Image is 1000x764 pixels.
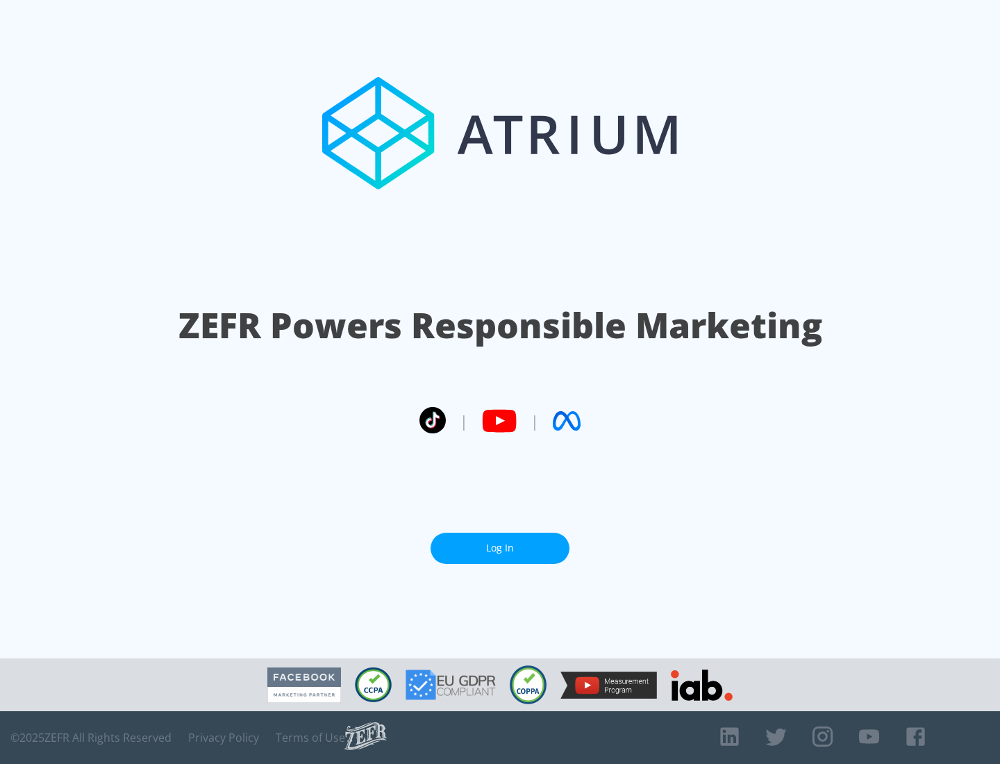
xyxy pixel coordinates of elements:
span: | [460,410,468,431]
a: Log In [431,533,569,564]
img: COPPA Compliant [510,665,547,704]
img: Facebook Marketing Partner [267,667,341,703]
img: GDPR Compliant [406,670,496,700]
img: IAB [671,670,733,701]
a: Terms of Use [276,731,345,745]
h1: ZEFR Powers Responsible Marketing [178,301,822,349]
img: YouTube Measurement Program [560,672,657,699]
span: © 2025 ZEFR All Rights Reserved [10,731,172,745]
img: CCPA Compliant [355,667,392,702]
span: | [531,410,539,431]
a: Privacy Policy [188,731,259,745]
